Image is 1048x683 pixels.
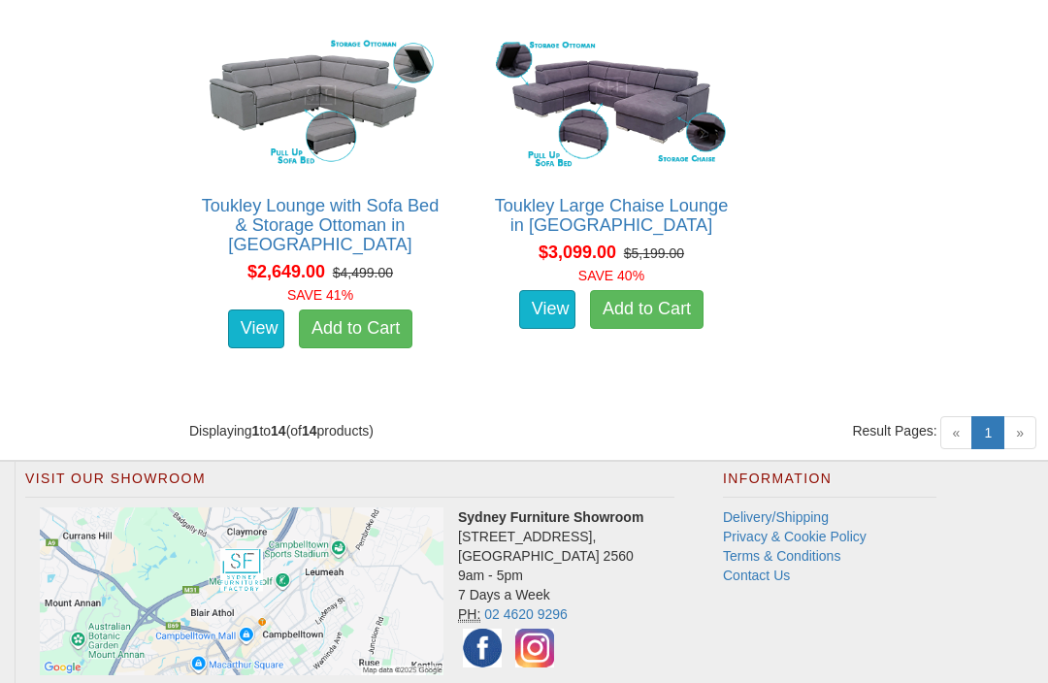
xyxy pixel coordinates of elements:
a: View [519,290,575,329]
img: Facebook [458,624,507,672]
img: Toukley Lounge with Sofa Bed & Storage Ottoman in Fabric [200,28,441,177]
img: Click to activate map [40,507,443,675]
a: Toukley Lounge with Sofa Bed & Storage Ottoman in [GEOGRAPHIC_DATA] [202,196,440,254]
a: 02 4620 9296 [484,606,568,622]
strong: 14 [271,423,286,439]
h2: Information [723,472,936,497]
strong: Sydney Furniture Showroom [458,509,643,525]
span: » [1003,416,1036,449]
a: Toukley Large Chaise Lounge in [GEOGRAPHIC_DATA] [495,196,729,235]
a: Add to Cart [590,290,704,329]
a: Delivery/Shipping [723,509,829,525]
a: 1 [971,416,1004,449]
font: SAVE 41% [287,287,353,303]
img: Instagram [510,624,559,672]
a: Privacy & Cookie Policy [723,529,867,544]
font: SAVE 40% [578,268,644,283]
span: $2,649.00 [247,262,325,281]
del: $4,499.00 [333,265,393,280]
a: Add to Cart [299,309,412,348]
strong: 1 [252,423,260,439]
div: Displaying to (of products) [175,421,611,440]
a: Terms & Conditions [723,548,840,564]
a: View [228,309,284,348]
span: Result Pages: [852,421,936,440]
abbr: Phone [458,606,480,623]
span: $3,099.00 [539,243,616,262]
span: « [940,416,973,449]
img: Toukley Large Chaise Lounge in Fabric [491,28,732,177]
h2: Visit Our Showroom [25,472,674,497]
strong: 14 [302,423,317,439]
a: Contact Us [723,568,790,583]
del: $5,199.00 [624,245,684,261]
